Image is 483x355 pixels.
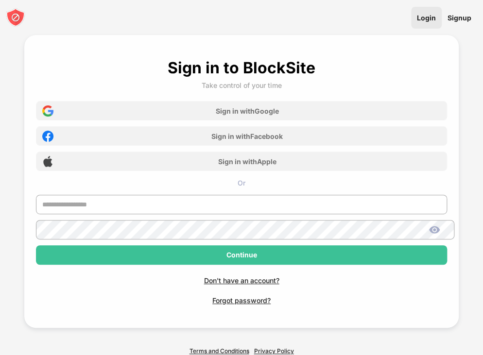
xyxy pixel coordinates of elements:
[42,105,53,117] img: google-icon.png
[411,7,442,29] a: Login
[429,224,440,236] img: show-password.svg
[190,347,249,355] a: Terms and Conditions
[202,81,282,89] div: Take control of your time
[204,276,279,285] div: Don't have an account?
[36,179,448,187] div: Or
[42,156,53,167] img: apple-icon.png
[442,7,477,29] a: Signup
[226,251,257,259] div: Continue
[42,131,53,142] img: facebook-icon.png
[6,8,25,27] img: blocksite-icon-white.svg
[254,347,294,355] a: Privacy Policy
[211,132,283,140] div: Sign in with Facebook
[218,157,276,166] div: Sign in with Apple
[212,296,271,304] div: Forgot password?
[216,107,279,115] div: Sign in with Google
[168,58,315,77] div: Sign in to BlockSite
